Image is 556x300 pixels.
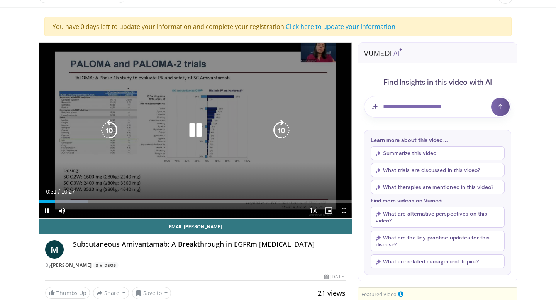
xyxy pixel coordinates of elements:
button: What are the key practice updates for this disease? [371,231,505,251]
span: 21 views [318,288,346,298]
button: Share [93,287,129,299]
button: Playback Rate [305,203,321,218]
button: Fullscreen [336,203,352,218]
div: By [45,262,346,269]
button: Pause [39,203,54,218]
div: Progress Bar [39,200,352,203]
button: Mute [54,203,70,218]
span: 0:31 [46,189,56,195]
button: What are related management topics? [371,254,505,268]
div: [DATE] [324,273,345,280]
button: Summarize this video [371,146,505,160]
button: What therapies are mentioned in this video? [371,180,505,194]
span: 10:27 [61,189,75,195]
small: Featured Video [361,291,397,298]
video-js: Video Player [39,43,352,219]
div: You have 0 days left to update your information and complete your registration. [44,17,512,36]
a: M [45,240,64,259]
button: Enable picture-in-picture mode [321,203,336,218]
a: Click here to update your information [286,22,395,31]
img: vumedi-ai-logo.svg [364,48,402,56]
a: [PERSON_NAME] [51,262,92,268]
button: What trials are discussed in this video? [371,163,505,177]
a: Email [PERSON_NAME] [39,219,352,234]
button: What are alternative perspectives on this video? [371,207,505,228]
p: Find more videos on Vumedi [371,197,505,204]
span: / [58,189,60,195]
input: Question for AI [364,96,511,118]
p: Learn more about this video... [371,137,505,143]
button: Save to [132,287,171,299]
h4: Subcutaneous Amivantamab: A Breakthrough in EGFRm [MEDICAL_DATA] [73,240,346,249]
a: Thumbs Up [45,287,90,299]
h4: Find Insights in this video with AI [364,77,511,87]
a: 3 Videos [93,262,119,268]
